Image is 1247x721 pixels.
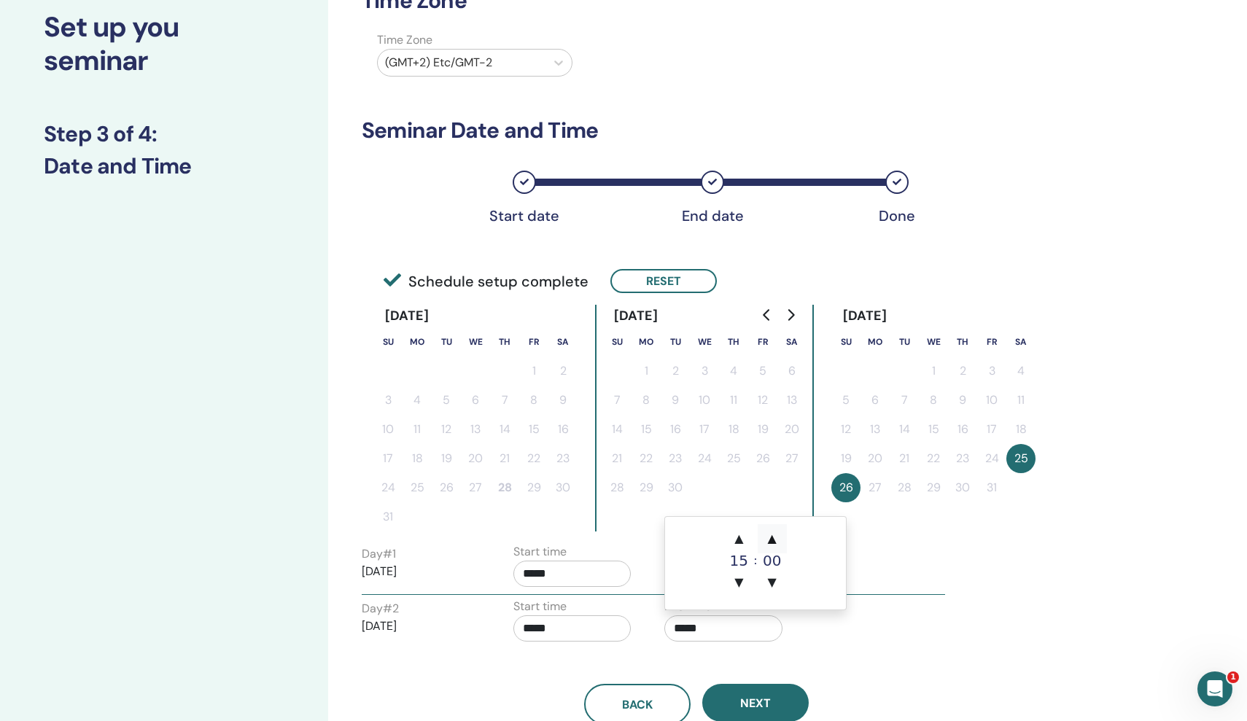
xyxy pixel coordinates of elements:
button: 9 [661,386,690,415]
div: Start date [488,207,561,225]
button: 17 [373,444,403,473]
button: 16 [948,415,977,444]
button: 22 [919,444,948,473]
button: 10 [690,386,719,415]
button: 26 [831,473,861,502]
th: Sunday [831,327,861,356]
button: 25 [1006,444,1036,473]
th: Sunday [602,327,632,356]
div: [DATE] [373,305,441,327]
button: 5 [748,356,777,386]
h2: Set up you seminar [44,11,284,77]
button: 27 [777,444,807,473]
button: 25 [719,444,748,473]
button: 7 [890,386,919,415]
th: Friday [748,327,777,356]
button: 26 [432,473,461,502]
span: 1 [1227,671,1239,683]
button: 15 [519,415,548,444]
label: Day # 2 [362,600,399,617]
button: 1 [919,356,948,386]
button: 14 [890,415,919,444]
button: 31 [977,473,1006,502]
button: 30 [661,473,690,502]
button: 4 [403,386,432,415]
button: Reset [610,269,717,293]
th: Tuesday [661,327,690,356]
button: 16 [548,415,578,444]
span: Next [740,695,771,711]
button: 29 [632,473,661,502]
button: 27 [461,473,490,502]
button: 13 [861,415,890,444]
button: 21 [602,444,632,473]
button: 3 [373,386,403,415]
th: Saturday [548,327,578,356]
div: : [753,524,757,597]
th: Saturday [1006,327,1036,356]
button: 30 [548,473,578,502]
span: ▼ [758,568,787,597]
th: Monday [861,327,890,356]
div: Done [861,207,933,225]
button: 6 [461,386,490,415]
button: 31 [373,502,403,531]
button: 20 [861,444,890,473]
button: 12 [748,386,777,415]
button: 1 [519,356,548,386]
button: 23 [948,444,977,473]
th: Tuesday [432,327,461,356]
th: Wednesday [690,327,719,356]
button: 23 [661,444,690,473]
button: 25 [403,473,432,502]
th: Monday [403,327,432,356]
button: 23 [548,444,578,473]
th: Tuesday [890,327,919,356]
button: 8 [919,386,948,415]
button: 12 [432,415,461,444]
h3: Date and Time [44,153,284,179]
button: Go to previous month [755,300,779,330]
button: 9 [548,386,578,415]
button: Go to next month [779,300,802,330]
button: 19 [831,444,861,473]
span: Schedule setup complete [384,270,588,292]
button: 18 [719,415,748,444]
button: 27 [861,473,890,502]
button: 4 [719,356,748,386]
button: 7 [602,386,632,415]
button: 26 [748,444,777,473]
button: 24 [977,444,1006,473]
button: 5 [831,386,861,415]
button: 19 [748,415,777,444]
button: 2 [548,356,578,386]
button: 13 [461,415,490,444]
button: 20 [777,415,807,444]
button: 1 [632,356,661,386]
label: Start time [513,598,567,615]
label: Start time [513,543,567,561]
button: 11 [403,415,432,444]
button: 4 [1006,356,1036,386]
th: Thursday [948,327,977,356]
div: 15 [724,553,753,568]
span: ▲ [724,524,753,553]
button: 28 [490,473,519,502]
div: 00 [758,553,787,568]
button: 9 [948,386,977,415]
button: 16 [661,415,690,444]
th: Friday [519,327,548,356]
span: Back [622,697,653,712]
button: 29 [919,473,948,502]
button: 22 [632,444,661,473]
th: Monday [632,327,661,356]
button: 14 [602,415,632,444]
button: 15 [919,415,948,444]
button: 30 [948,473,977,502]
span: ▼ [724,568,753,597]
button: 10 [373,415,403,444]
button: 6 [861,386,890,415]
button: 11 [719,386,748,415]
span: ▲ [758,524,787,553]
button: 22 [519,444,548,473]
